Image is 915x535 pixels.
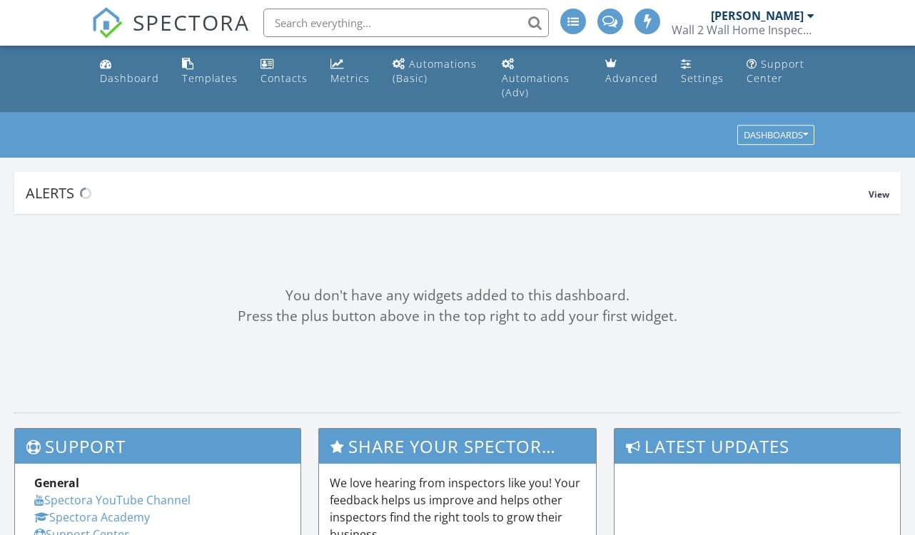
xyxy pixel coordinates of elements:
img: The Best Home Inspection Software - Spectora [91,7,123,39]
a: Spectora Academy [34,509,150,525]
a: SPECTORA [91,19,250,49]
strong: General [34,475,79,491]
h3: Support [15,429,300,464]
a: Metrics [325,51,375,92]
div: Advanced [605,71,658,85]
div: Alerts [26,183,869,203]
a: Support Center [741,51,821,92]
h3: Share Your Spectora Experience [319,429,596,464]
div: Dashboard [100,71,159,85]
input: Search everything... [263,9,549,37]
span: SPECTORA [133,7,250,37]
h3: Latest Updates [615,429,900,464]
div: Metrics [330,71,370,85]
div: You don't have any widgets added to this dashboard. [14,285,901,306]
div: Automations (Basic) [393,57,477,85]
a: Automations (Basic) [387,51,485,92]
a: Settings [675,51,729,92]
div: Templates [182,71,238,85]
div: Wall 2 Wall Home Inspections [672,23,814,37]
div: Contacts [261,71,308,85]
a: Contacts [255,51,313,92]
a: Dashboard [94,51,165,92]
a: Advanced [600,51,664,92]
div: Dashboards [744,131,808,141]
a: Templates [176,51,243,92]
div: [PERSON_NAME] [711,9,804,23]
span: View [869,188,889,200]
div: Automations (Adv) [502,71,570,99]
div: Settings [681,71,724,85]
a: Spectora YouTube Channel [34,492,191,508]
div: Support Center [747,57,804,85]
a: Automations (Advanced) [496,51,588,106]
button: Dashboards [737,126,814,146]
div: Press the plus button above in the top right to add your first widget. [14,306,901,327]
